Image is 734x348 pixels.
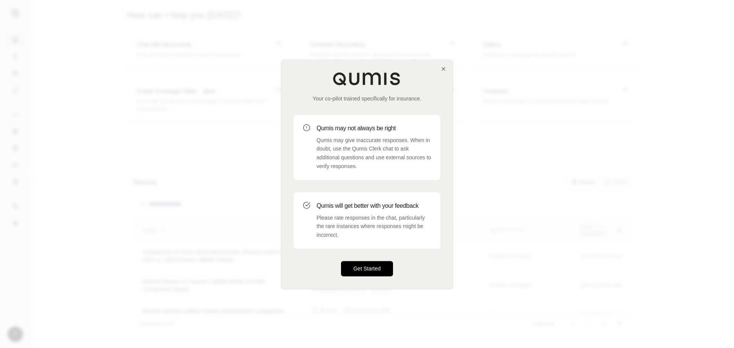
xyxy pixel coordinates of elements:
button: Get Started [341,261,393,276]
img: Qumis Logo [333,72,401,86]
p: Please rate responses in the chat, particularly the rare instances where responses might be incor... [317,214,431,240]
h3: Qumis may not always be right [317,124,431,133]
p: Your co-pilot trained specifically for insurance. [294,95,440,102]
h3: Qumis will get better with your feedback [317,201,431,210]
p: Qumis may give inaccurate responses. When in doubt, use the Qumis Clerk chat to ask additional qu... [317,136,431,171]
